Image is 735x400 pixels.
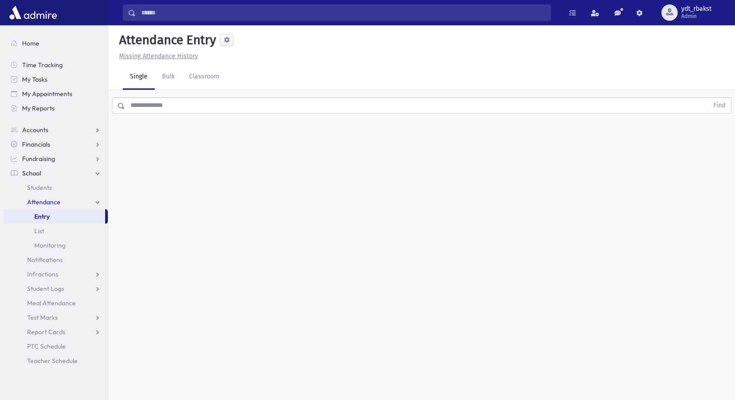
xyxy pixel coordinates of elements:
span: Monitoring [34,241,65,249]
a: Monitoring [4,238,108,253]
a: PTC Schedule [4,339,108,354]
a: My Tasks [4,72,108,87]
span: Infractions [27,270,58,278]
h5: Attendance Entry [116,32,216,48]
img: AdmirePro [7,4,59,22]
a: Time Tracking [4,58,108,72]
a: Financials [4,137,108,152]
span: Report Cards [27,328,65,336]
span: Accounts [22,126,48,134]
a: Report Cards [4,325,108,339]
span: Students [27,184,52,192]
span: Home [22,39,39,47]
a: Teacher Schedule [4,354,108,368]
a: Entry [4,209,105,224]
a: Students [4,180,108,195]
a: My Appointments [4,87,108,101]
a: Single [123,64,155,90]
span: Student Logs [27,285,64,293]
a: Home [4,36,108,51]
a: Classroom [182,64,227,90]
span: Attendance [27,198,60,206]
span: Entry [34,212,50,221]
span: My Appointments [22,90,72,98]
a: Student Logs [4,281,108,296]
a: Accounts [4,123,108,137]
u: Missing Attendance History [119,52,198,60]
input: Search [136,5,550,21]
button: Find [708,98,731,113]
span: My Tasks [22,75,47,83]
a: School [4,166,108,180]
a: Bulk [155,64,182,90]
span: Financials [22,140,50,148]
span: Test Marks [27,313,58,322]
span: Admin [681,13,712,20]
a: Missing Attendance History [116,52,198,60]
a: Attendance [4,195,108,209]
span: ydt_rbakst [681,5,712,13]
span: My Reports [22,104,55,112]
span: Teacher Schedule [27,357,78,365]
a: My Reports [4,101,108,115]
a: Fundraising [4,152,108,166]
a: List [4,224,108,238]
span: List [34,227,44,235]
span: Fundraising [22,155,55,163]
a: Test Marks [4,310,108,325]
a: Meal Attendance [4,296,108,310]
span: Time Tracking [22,61,63,69]
span: PTC Schedule [27,342,66,350]
a: Infractions [4,267,108,281]
a: Notifications [4,253,108,267]
span: Notifications [27,256,63,264]
span: Meal Attendance [27,299,76,307]
span: School [22,169,41,177]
